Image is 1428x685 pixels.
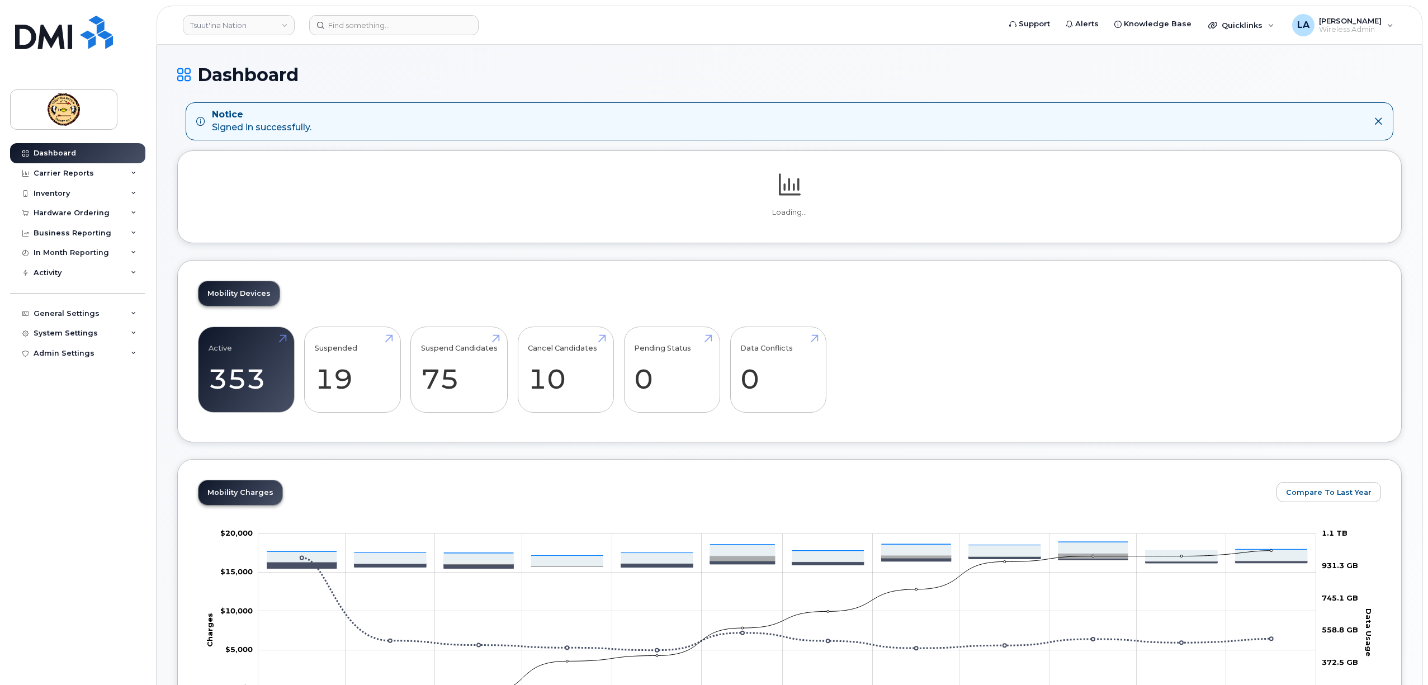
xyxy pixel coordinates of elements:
tspan: 372.5 GB [1322,658,1358,667]
tspan: $15,000 [220,568,253,577]
g: $0 [225,645,253,654]
a: Mobility Charges [198,480,282,505]
g: Features [267,542,1307,566]
button: Compare To Last Year [1276,482,1381,502]
tspan: $5,000 [225,645,253,654]
a: Suspended 19 [315,333,390,407]
tspan: 558.8 GB [1322,626,1358,635]
a: Active 353 [209,333,284,407]
tspan: Data Usage [1364,608,1373,656]
a: Suspend Candidates 75 [421,333,498,407]
g: $0 [220,568,253,577]
a: Pending Status 0 [634,333,710,407]
div: Signed in successfully. [212,108,311,134]
a: Cancel Candidates 10 [528,333,603,407]
g: Roaming [267,556,1307,569]
tspan: $10,000 [220,606,253,615]
g: $0 [220,529,253,538]
tspan: 931.3 GB [1322,561,1358,570]
h1: Dashboard [177,65,1402,84]
span: Compare To Last Year [1286,487,1372,498]
p: Loading... [198,207,1381,218]
tspan: 745.1 GB [1322,593,1358,602]
tspan: Charges [205,613,214,647]
a: Mobility Devices [198,281,280,306]
tspan: $20,000 [220,529,253,538]
a: Data Conflicts 0 [740,333,816,407]
tspan: 1.1 TB [1322,529,1347,538]
strong: Notice [212,108,311,121]
g: $0 [220,606,253,615]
